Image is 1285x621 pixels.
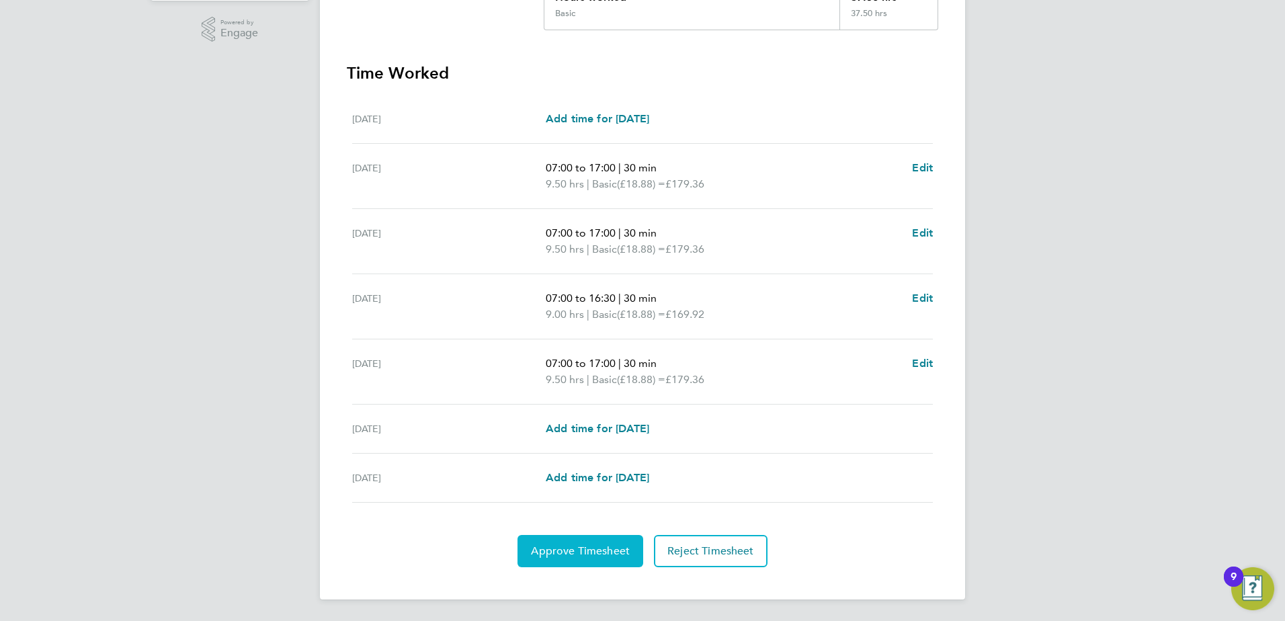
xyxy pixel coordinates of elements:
span: | [587,373,589,386]
div: [DATE] [352,111,546,127]
h3: Time Worked [347,63,938,84]
span: £169.92 [665,308,704,321]
span: Add time for [DATE] [546,471,649,484]
span: 9.50 hrs [546,243,584,255]
span: £179.36 [665,243,704,255]
div: [DATE] [352,356,546,388]
a: Add time for [DATE] [546,111,649,127]
span: 9.00 hrs [546,308,584,321]
span: 30 min [624,161,657,174]
span: (£18.88) = [617,308,665,321]
span: | [587,308,589,321]
span: 30 min [624,357,657,370]
div: 37.50 hrs [839,8,938,30]
span: £179.36 [665,373,704,386]
span: £179.36 [665,177,704,190]
span: (£18.88) = [617,177,665,190]
a: Edit [912,225,933,241]
span: Edit [912,292,933,304]
span: Basic [592,306,617,323]
span: 30 min [624,292,657,304]
span: 9.50 hrs [546,373,584,386]
div: [DATE] [352,290,546,323]
span: Edit [912,357,933,370]
span: Edit [912,161,933,174]
a: Powered byEngage [202,17,259,42]
span: Basic [592,241,617,257]
span: 9.50 hrs [546,177,584,190]
span: (£18.88) = [617,373,665,386]
div: [DATE] [352,470,546,486]
span: | [587,243,589,255]
span: Engage [220,28,258,39]
a: Edit [912,160,933,176]
button: Open Resource Center, 9 new notifications [1231,567,1274,610]
span: Basic [592,372,617,388]
span: Approve Timesheet [531,544,630,558]
span: Reject Timesheet [667,544,754,558]
span: Basic [592,176,617,192]
span: | [618,161,621,174]
span: 07:00 to 17:00 [546,161,616,174]
a: Edit [912,356,933,372]
span: | [587,177,589,190]
span: | [618,292,621,304]
div: [DATE] [352,160,546,192]
a: Add time for [DATE] [546,421,649,437]
span: (£18.88) = [617,243,665,255]
span: Add time for [DATE] [546,112,649,125]
span: | [618,357,621,370]
div: [DATE] [352,421,546,437]
div: Basic [555,8,575,19]
span: 07:00 to 17:00 [546,226,616,239]
button: Approve Timesheet [517,535,643,567]
a: Add time for [DATE] [546,470,649,486]
span: | [618,226,621,239]
span: Edit [912,226,933,239]
span: Add time for [DATE] [546,422,649,435]
span: 30 min [624,226,657,239]
span: 07:00 to 16:30 [546,292,616,304]
span: Powered by [220,17,258,28]
button: Reject Timesheet [654,535,768,567]
a: Edit [912,290,933,306]
span: 07:00 to 17:00 [546,357,616,370]
div: 9 [1231,577,1237,594]
div: [DATE] [352,225,546,257]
